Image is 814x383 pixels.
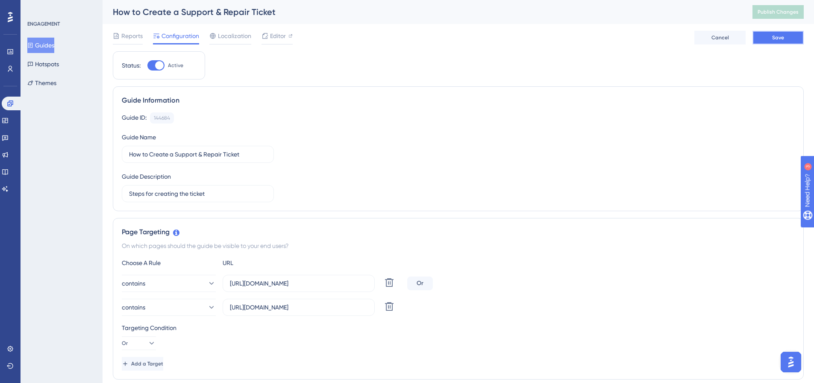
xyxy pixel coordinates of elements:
[122,323,795,333] div: Targeting Condition
[270,31,286,41] span: Editor
[122,336,156,350] button: Or
[27,75,56,91] button: Themes
[122,241,795,251] div: On which pages should the guide be visible to your end users?
[113,6,731,18] div: How to Create a Support & Repair Ticket
[122,275,216,292] button: contains
[752,31,804,44] button: Save
[162,31,199,41] span: Configuration
[122,302,145,312] span: contains
[122,171,171,182] div: Guide Description
[122,278,145,289] span: contains
[59,4,62,11] div: 3
[121,31,143,41] span: Reports
[154,115,170,121] div: 144684
[223,258,317,268] div: URL
[27,56,59,72] button: Hotspots
[27,21,60,27] div: ENGAGEMENT
[122,227,795,237] div: Page Targeting
[122,112,147,124] div: Guide ID:
[772,34,784,41] span: Save
[168,62,183,69] span: Active
[407,277,433,290] div: Or
[778,349,804,375] iframe: UserGuiding AI Assistant Launcher
[694,31,746,44] button: Cancel
[129,189,267,198] input: Type your Guide’s Description here
[122,258,216,268] div: Choose A Rule
[230,279,367,288] input: yourwebsite.com/path
[27,38,54,53] button: Guides
[122,299,216,316] button: contains
[131,360,163,367] span: Add a Target
[122,132,156,142] div: Guide Name
[711,34,729,41] span: Cancel
[230,303,367,312] input: yourwebsite.com/path
[752,5,804,19] button: Publish Changes
[122,95,795,106] div: Guide Information
[218,31,251,41] span: Localization
[122,357,163,371] button: Add a Target
[129,150,267,159] input: Type your Guide’s Name here
[20,2,53,12] span: Need Help?
[122,340,128,347] span: Or
[758,9,799,15] span: Publish Changes
[122,60,141,71] div: Status:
